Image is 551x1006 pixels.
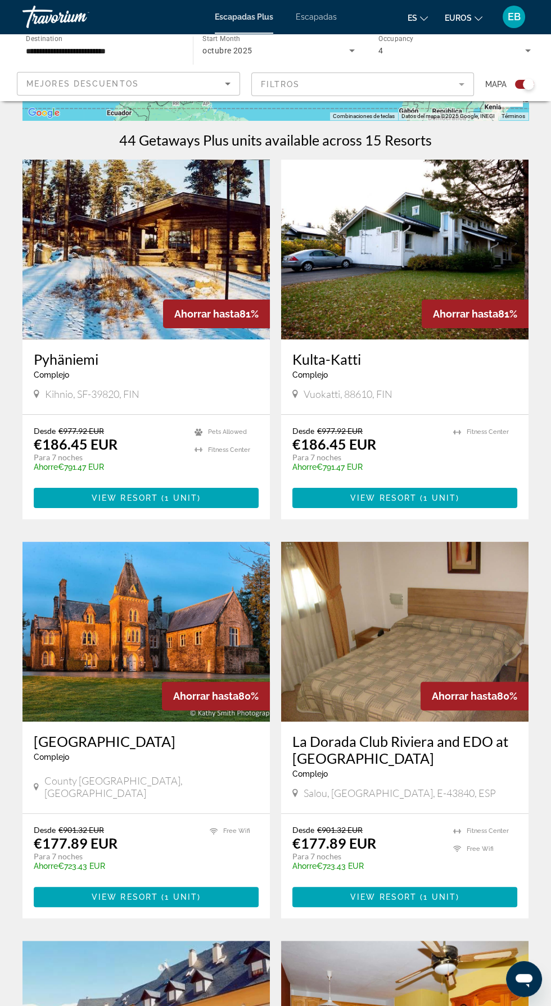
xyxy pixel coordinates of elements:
[58,825,104,835] span: €901.32 EUR
[158,892,201,901] span: ( )
[421,682,529,710] div: 80%
[292,851,442,862] p: Para 7 noches
[445,13,472,22] font: euros
[92,892,158,901] span: View Resort
[25,106,62,120] img: Google
[467,428,509,436] span: Fitness Center
[158,493,201,502] span: ( )
[165,892,197,901] span: 1 unit
[292,825,314,835] span: Desde
[34,436,118,452] p: €186.45 EUR
[304,388,392,400] span: Vuokatti, 88610, FIN
[508,11,521,22] font: EB
[22,542,270,722] img: ii_ktp1.jpg
[378,46,383,55] span: 4
[34,351,259,368] a: Pyhäniemi
[408,13,417,22] font: es
[34,851,198,862] p: Para 7 noches
[350,493,417,502] span: View Resort
[34,887,259,907] button: View Resort(1 unit)
[423,892,456,901] span: 1 unit
[292,887,517,907] button: View Resort(1 unit)
[317,426,363,436] span: €977.92 EUR
[202,46,252,55] span: octubre 2025
[165,493,197,502] span: 1 unit
[506,961,542,997] iframe: Botón para iniciar la ventana de mensajería
[22,160,270,339] img: ii_pyh1.jpg
[417,892,459,901] span: ( )
[34,463,58,472] span: Ahorre
[502,113,525,119] a: Términos (se abre en una nueva pestaña)
[304,787,496,799] span: Salou, [GEOGRAPHIC_DATA], E-43840, ESP
[44,774,259,799] span: County [GEOGRAPHIC_DATA], [GEOGRAPHIC_DATA]
[401,113,495,119] span: Datos del mapa ©2025 Google, INEGI
[296,12,337,21] a: Escapadas
[281,160,529,339] img: ii_kkt1.jpg
[25,106,62,120] a: Abre esta zona en Google Maps (se abre en una nueva ventana)
[292,452,442,463] p: Para 7 noches
[202,35,240,43] span: Start Month
[34,862,58,871] span: Ahorre
[174,308,240,320] span: Ahorrar hasta
[34,835,118,851] p: €177.89 EUR
[34,733,259,750] a: [GEOGRAPHIC_DATA]
[292,463,442,472] p: €791.47 EUR
[333,112,395,120] button: Combinaciones de teclas
[34,370,69,379] span: Complejo
[408,10,428,26] button: Cambiar idioma
[92,493,158,502] span: View Resort
[58,426,104,436] span: €977.92 EUR
[281,542,529,722] img: ii_pav4.jpg
[467,827,509,835] span: Fitness Center
[34,452,183,463] p: Para 7 noches
[251,72,475,97] button: Filter
[445,10,482,26] button: Cambiar moneda
[34,463,183,472] p: €791.47 EUR
[26,77,231,90] mat-select: Sort by
[467,845,494,853] span: Free Wifi
[423,493,456,502] span: 1 unit
[292,351,517,368] a: Kulta-Katti
[163,300,270,328] div: 81%
[292,426,314,436] span: Desde
[223,827,250,835] span: Free Wifi
[292,436,376,452] p: €186.45 EUR
[433,308,498,320] span: Ahorrar hasta
[292,733,517,767] a: La Dorada Club Riviera and EDO at [GEOGRAPHIC_DATA]
[422,300,529,328] div: 81%
[34,825,56,835] span: Desde
[292,835,376,851] p: €177.89 EUR
[45,388,139,400] span: Kihnio, SF-39820, FIN
[292,769,328,778] span: Complejo
[208,428,247,436] span: Pets Allowed
[26,34,62,42] span: Destination
[34,753,69,762] span: Complejo
[317,825,363,835] span: €901.32 EUR
[378,35,414,43] span: Occupancy
[350,892,417,901] span: View Resort
[34,488,259,508] button: View Resort(1 unit)
[292,488,517,508] button: View Resort(1 unit)
[162,682,270,710] div: 80%
[499,5,529,29] button: Menú de usuario
[292,463,317,472] span: Ahorre
[22,2,135,31] a: Travorium
[208,446,250,454] span: Fitness Center
[34,862,198,871] p: €723.43 EUR
[292,862,317,871] span: Ahorre
[215,12,273,21] a: Escapadas Plus
[432,690,497,702] span: Ahorrar hasta
[292,862,442,871] p: €723.43 EUR
[26,79,139,88] span: Mejores descuentos
[292,370,328,379] span: Complejo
